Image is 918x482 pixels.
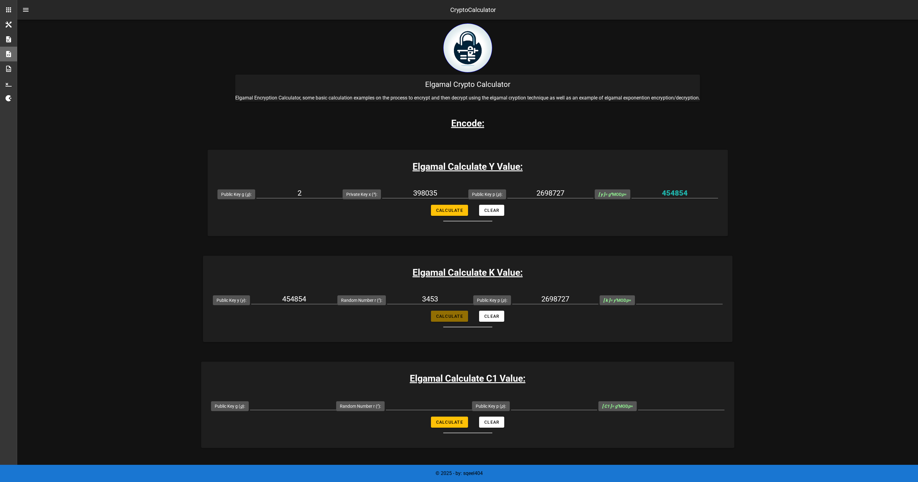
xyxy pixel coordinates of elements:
[598,192,627,197] span: MOD =
[501,404,504,409] i: p
[611,191,612,195] sup: x
[484,208,499,213] span: Clear
[484,420,499,425] span: Clear
[436,420,463,425] span: Calculate
[598,192,612,197] i: = g
[221,191,252,197] label: Public Key g ( ):
[622,192,624,197] i: p
[217,297,246,303] label: Public Key y ( ):
[436,314,463,319] span: Calculate
[341,297,382,303] label: Random Number r ( ):
[436,470,483,476] span: © 2025 - by: sqeel404
[497,192,500,197] i: p
[616,297,617,301] sup: r
[242,298,244,303] i: y
[215,403,245,409] label: Public Key g ( ):
[472,191,502,197] label: Public Key p ( ):
[431,311,468,322] button: Calculate
[451,116,484,130] h3: Encode:
[598,192,605,197] b: [ y ]
[431,205,468,216] button: Calculate
[373,191,375,195] sup: x
[479,205,504,216] button: Clear
[346,191,377,197] label: Private Key x ( ):
[378,297,380,301] sup: r
[602,404,619,409] i: = g
[208,160,728,173] h3: Elgamal Calculate Y Value:
[602,404,612,409] b: [ C1 ]
[247,192,249,197] i: g
[477,297,507,303] label: Public Key p ( ):
[479,417,504,428] button: Clear
[603,298,617,303] i: = y
[377,403,378,407] sup: r
[484,314,499,319] span: Clear
[617,403,619,407] sup: r
[436,208,463,213] span: Calculate
[476,403,506,409] label: Public Key p ( ):
[235,94,700,102] p: Elgamal Encryption Calculator, some basic calculation examples on the process to encrypt and then...
[240,404,243,409] i: g
[603,298,631,303] span: MOD =
[450,5,496,14] div: CryptoCalculator
[628,404,631,409] i: p
[431,417,468,428] button: Calculate
[201,371,734,385] h3: Elgamal Calculate C1 Value:
[443,68,492,74] a: home
[235,75,700,94] div: Elgamal Crypto Calculator
[479,311,504,322] button: Clear
[603,298,610,303] b: [ k ]
[626,298,629,303] i: p
[443,23,492,72] img: encryption logo
[203,266,732,279] h3: Elgamal Calculate K Value:
[18,2,33,17] button: nav-menu-toggle
[602,404,633,409] span: MOD =
[340,403,381,409] label: Random Number r ( ):
[502,298,505,303] i: p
